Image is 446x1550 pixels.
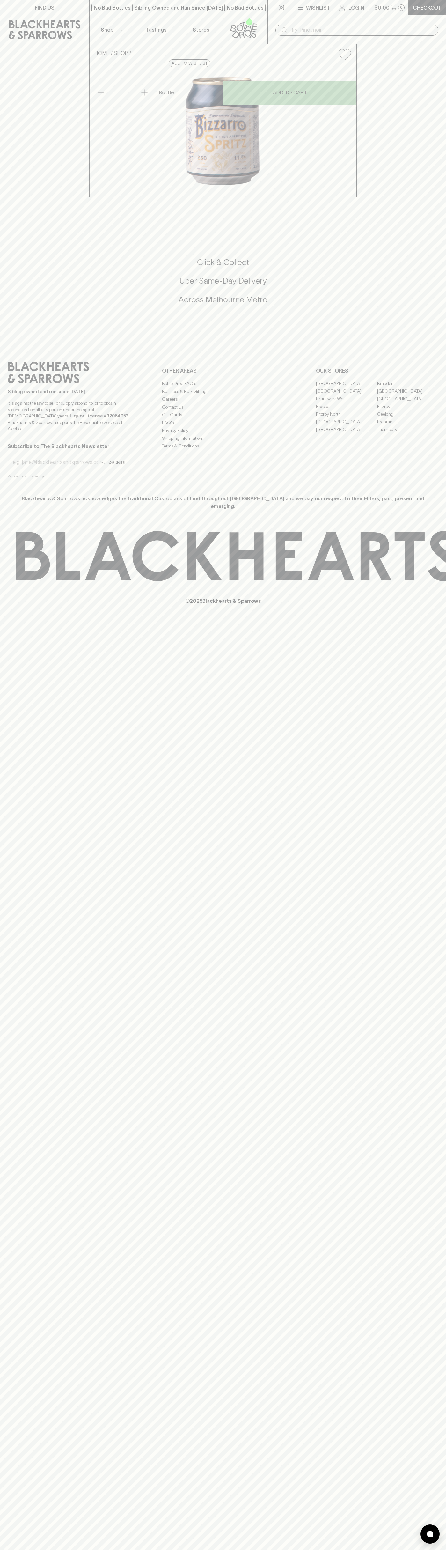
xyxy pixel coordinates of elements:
[427,1531,433,1537] img: bubble-icon
[377,402,438,410] a: Fitzroy
[413,4,442,11] p: Checkout
[316,395,377,402] a: Brunswick West
[8,232,438,338] div: Call to action block
[8,442,130,450] p: Subscribe to The Blackhearts Newsletter
[223,81,356,105] button: ADD TO CART
[400,6,403,9] p: 0
[377,395,438,402] a: [GEOGRAPHIC_DATA]
[162,367,284,374] p: OTHER AREAS
[101,26,113,33] p: Shop
[162,411,284,419] a: Gift Cards
[8,473,130,479] p: We will never spam you
[159,89,174,96] p: Bottle
[35,4,55,11] p: FIND US
[156,86,223,99] div: Bottle
[95,50,109,56] a: HOME
[134,15,179,44] a: Tastings
[8,257,438,268] h5: Click & Collect
[8,276,438,286] h5: Uber Same-Day Delivery
[273,89,307,96] p: ADD TO CART
[348,4,364,11] p: Login
[169,59,210,67] button: Add to wishlist
[8,388,130,395] p: Sibling owned and run since [DATE]
[114,50,128,56] a: SHOP
[90,65,356,197] img: 23568.png
[316,387,377,395] a: [GEOGRAPHIC_DATA]
[162,427,284,434] a: Privacy Policy
[90,15,134,44] button: Shop
[162,442,284,450] a: Terms & Conditions
[374,4,390,11] p: $0.00
[146,26,166,33] p: Tastings
[162,395,284,403] a: Careers
[316,418,377,425] a: [GEOGRAPHIC_DATA]
[291,25,433,35] input: Try "Pinot noir"
[162,419,284,426] a: FAQ's
[316,367,438,374] p: OUR STORES
[316,410,377,418] a: Fitzroy North
[306,4,330,11] p: Wishlist
[179,15,223,44] a: Stores
[316,380,377,387] a: [GEOGRAPHIC_DATA]
[316,425,377,433] a: [GEOGRAPHIC_DATA]
[13,457,98,468] input: e.g. jane@blackheartsandsparrows.com.au
[336,47,354,63] button: Add to wishlist
[162,387,284,395] a: Business & Bulk Gifting
[316,402,377,410] a: Elwood
[12,495,434,510] p: Blackhearts & Sparrows acknowledges the traditional Custodians of land throughout [GEOGRAPHIC_DAT...
[98,455,130,469] button: SUBSCRIBE
[377,387,438,395] a: [GEOGRAPHIC_DATA]
[377,410,438,418] a: Geelong
[193,26,209,33] p: Stores
[8,400,130,432] p: It is against the law to sell or supply alcohol to, or to obtain alcohol on behalf of a person un...
[162,403,284,411] a: Contact Us
[162,380,284,387] a: Bottle Drop FAQ's
[377,380,438,387] a: Braddon
[377,425,438,433] a: Thornbury
[70,413,128,418] strong: Liquor License #32064953
[100,459,127,466] p: SUBSCRIBE
[377,418,438,425] a: Prahran
[8,294,438,305] h5: Across Melbourne Metro
[162,434,284,442] a: Shipping Information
